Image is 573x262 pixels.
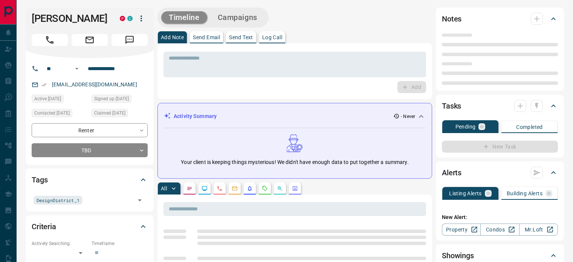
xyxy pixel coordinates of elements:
[442,213,558,221] p: New Alert:
[41,82,47,87] svg: Email Verified
[32,218,148,236] div: Criteria
[161,186,167,191] p: All
[32,34,68,46] span: Call
[247,185,253,192] svg: Listing Alerts
[52,81,137,87] a: [EMAIL_ADDRESS][DOMAIN_NAME]
[442,250,474,262] h2: Showings
[32,171,148,189] div: Tags
[161,11,207,24] button: Timeline
[507,191,542,196] p: Building Alerts
[232,185,238,192] svg: Emails
[519,224,558,236] a: Mr.Loft
[442,164,558,182] div: Alerts
[202,185,208,192] svg: Lead Browsing Activity
[181,158,408,166] p: Your client is keeping things mysterious! We didn't have enough data to put together a summary.
[262,185,268,192] svg: Requests
[34,109,70,117] span: Contacted [DATE]
[32,174,47,186] h2: Tags
[442,167,461,179] h2: Alerts
[92,240,148,247] p: Timeframe:
[442,10,558,28] div: Notes
[401,113,415,120] p: - Never
[32,109,88,120] div: Wed Apr 05 2023
[127,16,133,21] div: condos.ca
[186,185,193,192] svg: Notes
[32,95,88,105] div: Wed Mar 20 2024
[92,109,148,120] div: Wed Apr 05 2023
[32,12,108,25] h1: [PERSON_NAME]
[174,112,217,120] p: Activity Summary
[442,13,461,25] h2: Notes
[442,224,481,236] a: Property
[32,240,88,247] p: Actively Searching:
[217,185,223,192] svg: Calls
[262,35,282,40] p: Log Call
[32,221,56,233] h2: Criteria
[32,143,148,157] div: TBD
[37,196,79,204] span: DesignDistrict_1
[112,34,148,46] span: Message
[161,35,184,40] p: Add Note
[193,35,220,40] p: Send Email
[164,109,426,123] div: Activity Summary- Never
[134,195,145,205] button: Open
[277,185,283,192] svg: Opportunities
[120,16,125,21] div: property.ca
[449,191,482,196] p: Listing Alerts
[92,95,148,105] div: Wed Apr 05 2023
[210,11,265,24] button: Campaigns
[32,123,148,137] div: Renter
[442,97,558,115] div: Tasks
[72,64,81,73] button: Open
[94,95,129,103] span: Signed up [DATE]
[455,124,476,129] p: Pending
[442,100,461,112] h2: Tasks
[229,35,253,40] p: Send Text
[72,34,108,46] span: Email
[34,95,61,103] span: Active [DATE]
[516,124,543,130] p: Completed
[94,109,125,117] span: Claimed [DATE]
[480,224,519,236] a: Condos
[292,185,298,192] svg: Agent Actions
